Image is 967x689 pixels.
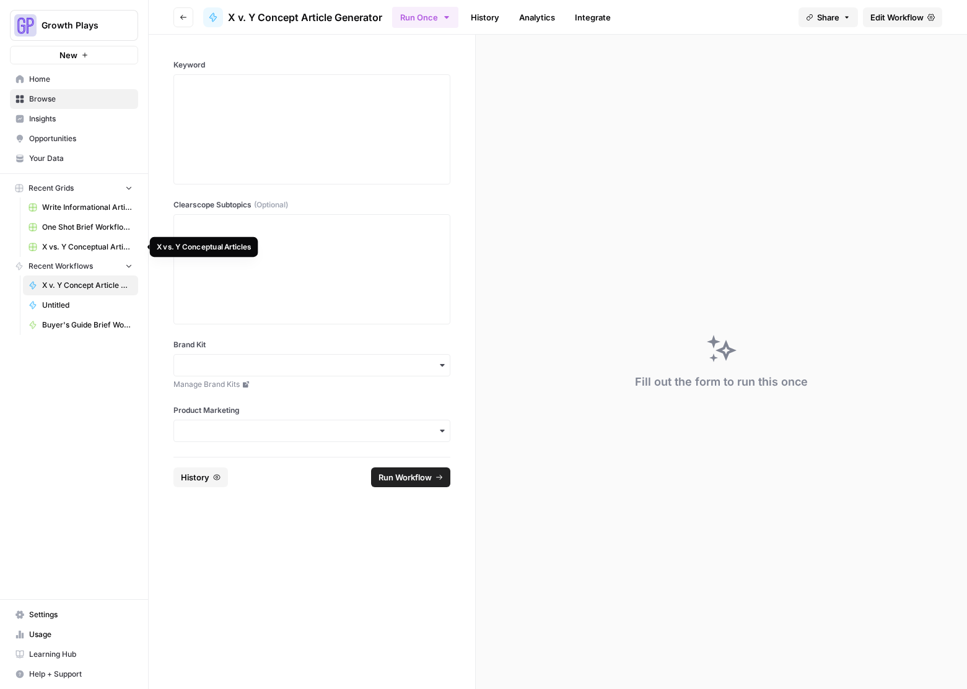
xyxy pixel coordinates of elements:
button: Workspace: Growth Plays [10,10,138,41]
span: Usage [29,629,133,640]
a: X v. Y Concept Article Generator [23,275,138,295]
span: Recent Workflows [28,261,93,272]
a: Write Informational Articles [23,197,138,217]
a: Edit Workflow [863,7,942,27]
span: Learning Hub [29,649,133,660]
span: Help + Support [29,669,133,680]
a: Integrate [567,7,618,27]
a: Opportunities [10,129,138,149]
span: X v. Y Concept Article Generator [228,10,382,25]
a: Manage Brand Kits [173,379,450,390]
button: Share [799,7,858,27]
span: Buyer's Guide Brief Workflow [42,319,133,331]
a: Learning Hub [10,644,138,664]
span: Growth Plays [42,19,116,32]
span: X vs. Y Conceptual Articles [42,241,133,253]
button: Help + Support [10,664,138,684]
button: Run Once [392,7,458,28]
span: History [181,471,209,483]
span: Run Workflow [378,471,432,483]
span: Write Informational Articles [42,202,133,213]
span: Your Data [29,153,133,164]
a: X v. Y Concept Article Generator [203,7,382,27]
a: One Shot Brief Workflow Grid [23,217,138,237]
a: X vs. Y Conceptual Articles [23,237,138,257]
span: Share [817,11,839,24]
span: Edit Workflow [870,11,924,24]
span: Opportunities [29,133,133,144]
a: History [463,7,507,27]
button: Run Workflow [371,467,450,487]
div: X vs. Y Conceptual Articles [157,241,252,253]
span: (Optional) [254,199,288,210]
a: Home [10,69,138,89]
span: Browse [29,93,133,105]
a: Your Data [10,149,138,168]
a: Analytics [512,7,562,27]
span: Insights [29,113,133,124]
a: Untitled [23,295,138,315]
span: Home [29,74,133,85]
span: Recent Grids [28,183,74,194]
button: Recent Workflows [10,257,138,275]
label: Product Marketing [173,405,450,416]
span: Settings [29,609,133,620]
button: History [173,467,228,487]
label: Clearscope Subtopics [173,199,450,210]
div: Fill out the form to run this once [635,373,808,391]
span: X v. Y Concept Article Generator [42,280,133,291]
button: New [10,46,138,64]
label: Keyword [173,59,450,71]
span: New [59,49,77,61]
img: Growth Plays Logo [14,14,37,37]
span: Untitled [42,300,133,311]
label: Brand Kit [173,339,450,350]
a: Browse [10,89,138,109]
a: Insights [10,109,138,129]
span: One Shot Brief Workflow Grid [42,222,133,233]
a: Buyer's Guide Brief Workflow [23,315,138,335]
button: Recent Grids [10,179,138,197]
a: Usage [10,625,138,644]
a: Settings [10,605,138,625]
